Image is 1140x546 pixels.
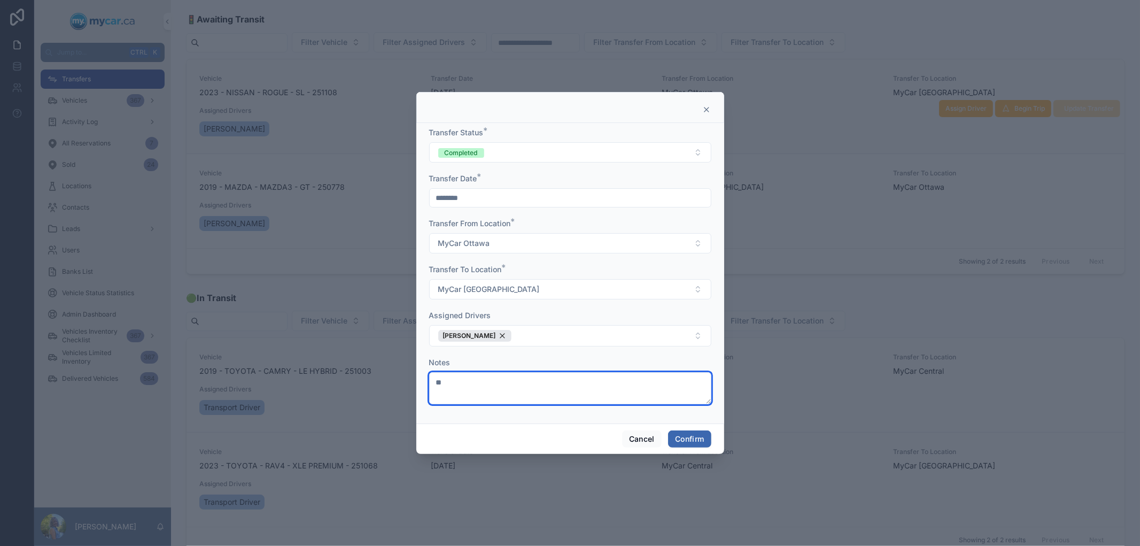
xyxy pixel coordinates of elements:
[443,332,496,340] span: [PERSON_NAME]
[429,265,502,274] span: Transfer To Location
[445,148,478,158] div: Completed
[429,142,711,163] button: Select Button
[429,233,711,253] button: Select Button
[429,174,477,183] span: Transfer Date
[668,430,711,448] button: Confirm
[429,128,484,137] span: Transfer Status
[429,219,511,228] span: Transfer From Location
[429,279,711,299] button: Select Button
[438,330,511,342] button: Unselect 73
[429,358,451,367] span: Notes
[429,325,711,347] button: Select Button
[429,311,491,320] span: Assigned Drivers
[622,430,662,448] button: Cancel
[438,238,490,249] span: MyCar Ottawa
[438,284,540,295] span: MyCar [GEOGRAPHIC_DATA]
